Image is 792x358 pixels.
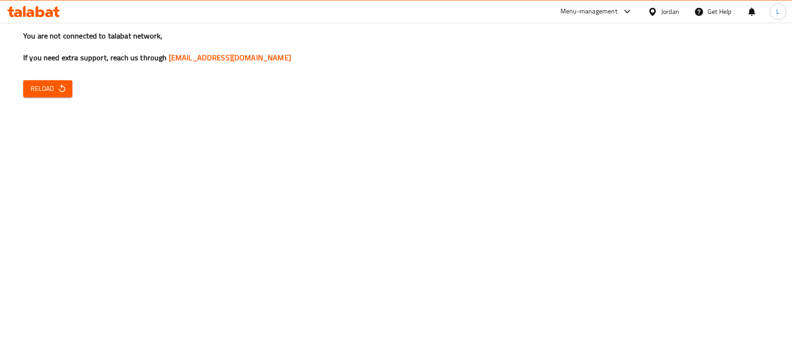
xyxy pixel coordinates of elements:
span: L [776,6,779,17]
span: Reload [31,83,65,95]
div: Jordan [661,6,679,17]
h3: You are not connected to talabat network, If you need extra support, reach us through [23,31,769,63]
a: [EMAIL_ADDRESS][DOMAIN_NAME] [169,51,291,64]
button: Reload [23,80,72,97]
div: Menu-management [560,6,618,17]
